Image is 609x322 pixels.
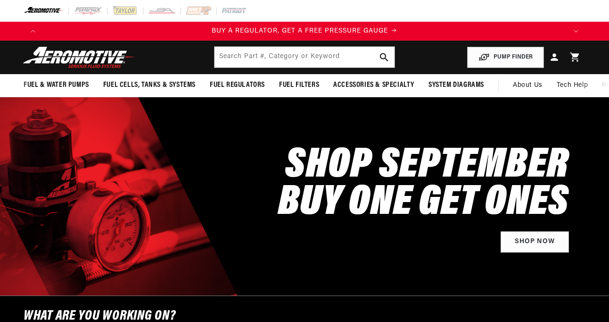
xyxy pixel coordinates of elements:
[501,231,569,253] a: Shop Now
[326,74,421,96] summary: Accessories & Specialty
[278,148,569,222] h2: SHOP SEPTEMBER BUY ONE GET ONES
[42,26,567,36] div: Announcement
[557,80,588,91] span: Tech Help
[428,80,484,90] span: System Diagrams
[24,80,89,90] span: Fuel & Water Pumps
[550,74,595,97] summary: Tech Help
[24,22,42,41] button: Translation missing: en.sections.announcements.previous_announcement
[214,47,395,68] input: Search by Part Number, Category or Keyword
[374,47,395,68] button: search button
[103,80,196,90] span: Fuel Cells, Tanks & Systems
[20,46,138,68] img: Aeromotive
[212,27,388,34] span: BUY A REGULATOR, GET A FREE PRESSURE GAUGE
[42,26,567,36] div: 1 of 4
[421,74,491,96] summary: System Diagrams
[42,26,567,36] a: BUY A REGULATOR, GET A FREE PRESSURE GAUGE
[96,74,203,96] summary: Fuel Cells, Tanks & Systems
[567,22,585,41] button: Translation missing: en.sections.announcements.next_announcement
[467,47,544,68] button: PUMP FINDER
[203,74,272,96] summary: Fuel Regulators
[279,80,319,90] span: Fuel Filters
[506,74,550,97] a: About Us
[333,80,414,90] span: Accessories & Specialty
[272,74,326,96] summary: Fuel Filters
[210,80,265,90] span: Fuel Regulators
[16,74,96,96] summary: Fuel & Water Pumps
[513,82,543,89] span: About Us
